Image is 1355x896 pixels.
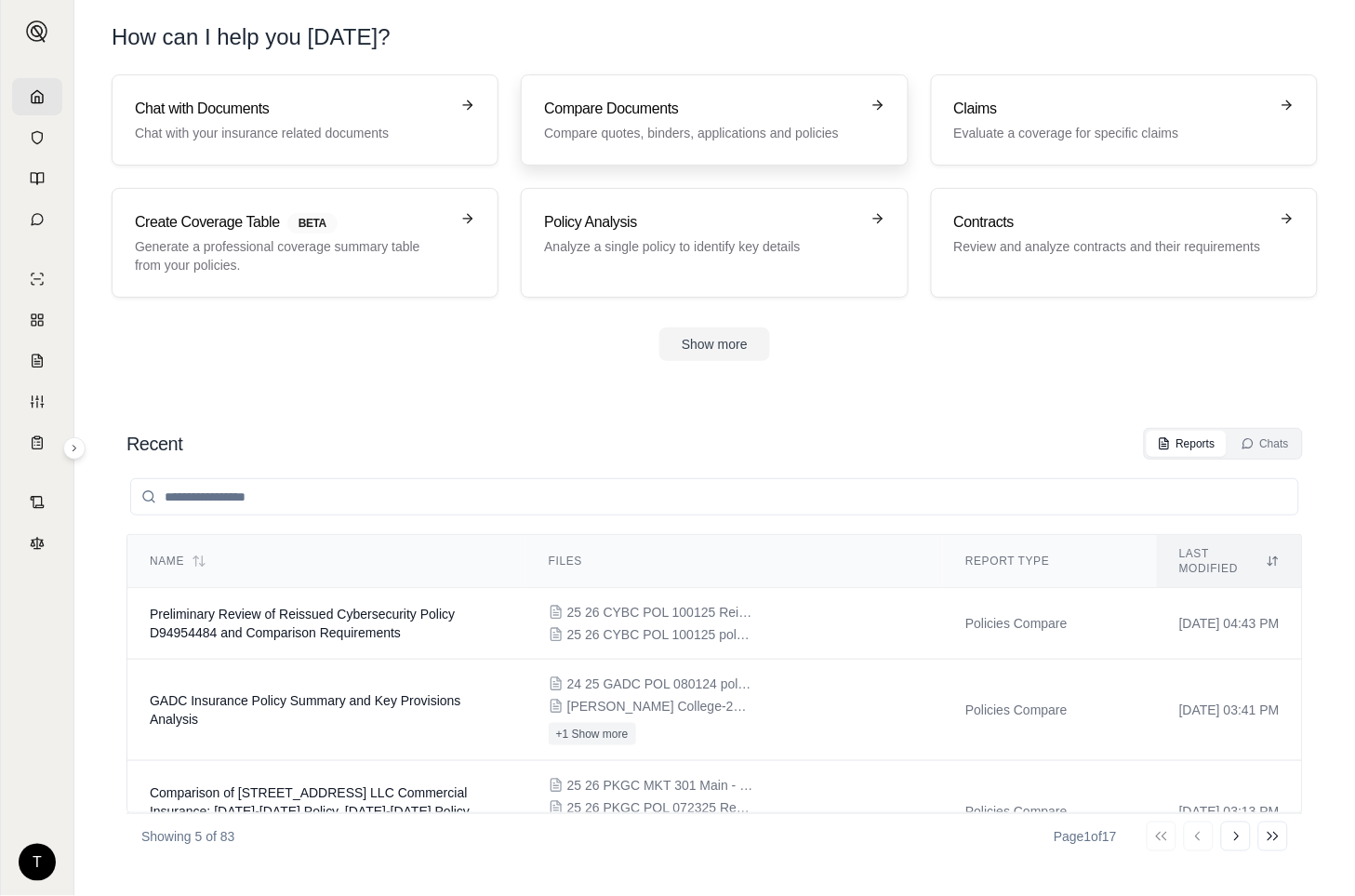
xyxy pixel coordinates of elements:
a: Contract Analysis [12,484,62,521]
a: Custom Report [12,383,62,421]
a: Documents Vault [12,119,62,156]
div: Reports [1158,436,1216,451]
span: GADC Insurance Policy Summary and Key Provisions Analysis [150,693,461,727]
button: Expand sidebar [19,13,56,50]
h1: How can I help you [DATE]? [112,22,1318,52]
td: [DATE] 04:43 PM [1157,588,1302,660]
div: Page 1 of 17 [1054,827,1117,846]
a: Create Coverage TableBETAGenerate a professional coverage summary table from your policies. [112,188,498,298]
td: Policies Compare [943,761,1157,863]
a: Policy AnalysisAnalyze a single policy to identify key details [521,188,908,298]
img: Expand sidebar [26,20,48,43]
th: Files [526,535,943,588]
a: Prompt Library [12,160,62,197]
h3: Compare Documents [544,98,858,120]
div: T [19,844,56,881]
span: BETA [287,213,338,234]
span: Hilbert College-2025 ICS - QUOTE.pdf [567,697,753,715]
a: Compare DocumentsCompare quotes, binders, applications and policies [521,74,908,166]
th: Report Type [943,535,1157,588]
span: Comparison of 301 Main Street LLC Commercial Insurance: 2024-2025 Policy, 2025-2026 Policy, Quote... [150,785,472,837]
span: Preliminary Review of Reissued Cybersecurity Policy D94954484 and Comparison Requirements [150,607,455,640]
h3: Contracts [954,211,1269,234]
div: Chats [1242,436,1289,451]
p: Compare quotes, binders, applications and policies [544,124,858,142]
h3: Create Coverage Table [135,211,449,234]
a: Home [12,78,62,115]
p: Generate a professional coverage summary table from your policies. [135,237,449,274]
td: Policies Compare [943,660,1157,761]
a: Chat [12,201,62,238]
span: 25 26 CYBC POL 100125 pol#D94954484.pdf [567,625,753,644]
div: Name [150,554,504,568]
button: +1 Show more [549,723,636,745]
h3: Policy Analysis [544,211,858,234]
span: 24 25 GADC POL 080124 pol#PHPA134964-006.pdf [567,675,753,693]
p: Analyze a single policy to identify key details [544,237,858,256]
h3: Claims [954,98,1269,120]
td: [DATE] 03:13 PM [1157,761,1302,863]
p: Review and analyze contracts and their requirements [954,237,1269,256]
button: Show more [659,328,770,361]
td: [DATE] 03:41 PM [1157,660,1302,761]
a: Chat with DocumentsChat with your insurance related documents [112,74,498,166]
p: Evaluate a coverage for specific claims [954,124,1269,142]
a: Policy Comparisons [12,301,62,339]
td: Policies Compare [943,588,1157,660]
a: Claim Coverage [12,342,62,380]
a: Legal Search Engine [12,525,62,562]
p: Showing 5 of 83 [141,827,234,846]
button: Reports [1147,431,1227,457]
span: 25 26 CYBC POL 100125 Reissued pol#D94954484.pdf [567,603,753,622]
p: Chat with your insurance related documents [135,124,449,142]
a: ContractsReview and analyze contracts and their requirements [931,188,1318,298]
a: Coverage Table [12,424,62,461]
a: ClaimsEvaluate a coverage for specific claims [931,74,1318,166]
span: 25 26 PKGC MKT 301 Main - Selective QUOTE.pdf [567,776,753,795]
a: Single Policy [12,261,62,298]
span: 25 26 PKGC POL 072325 Renewal S 2288750.pdf [567,798,753,817]
button: Expand sidebar [63,437,86,460]
div: Last modified [1179,546,1280,576]
h3: Chat with Documents [135,98,449,120]
button: Chats [1230,431,1300,457]
h2: Recent [126,431,182,457]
